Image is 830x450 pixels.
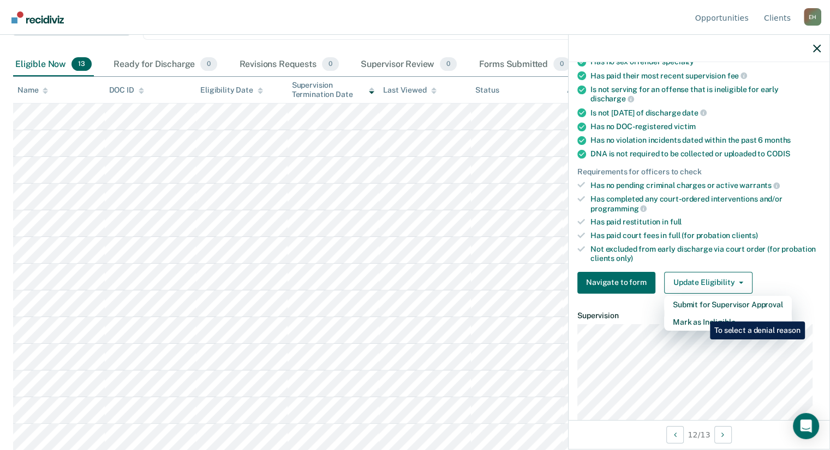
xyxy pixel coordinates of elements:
span: 0 [440,57,457,71]
div: Is not [DATE] of discharge [590,108,821,118]
div: E H [804,8,821,26]
div: Has no DOC-registered [590,122,821,131]
a: Navigate to form link [577,272,660,294]
div: DNA is not required to be collected or uploaded to [590,149,821,159]
button: Next Opportunity [714,426,732,443]
span: full [670,217,682,226]
div: Has no pending criminal charges or active [590,180,821,190]
div: 12 / 13 [569,420,829,449]
span: victim [674,122,696,131]
span: only) [616,254,633,263]
span: months [765,136,791,144]
div: Eligibility Date [200,86,263,95]
button: Update Eligibility [664,272,753,294]
div: DOC ID [109,86,144,95]
div: Forms Submitted [476,53,572,77]
span: discharge [590,94,634,103]
button: Navigate to form [577,272,655,294]
div: Has paid their most recent supervision [590,71,821,81]
div: Name [17,86,48,95]
div: Has no violation incidents dated within the past 6 [590,136,821,145]
span: CODIS [767,149,790,158]
span: date [682,108,706,117]
span: 0 [553,57,570,71]
button: Profile dropdown button [804,8,821,26]
span: warrants [739,181,780,190]
span: clients) [732,231,758,240]
div: Has paid restitution in [590,217,821,227]
img: Recidiviz [11,11,64,23]
div: Supervisor Review [359,53,459,77]
div: Is not serving for an offense that is ineligible for early [590,85,821,104]
div: Has completed any court-ordered interventions and/or [590,194,821,213]
div: Assigned to [567,86,618,95]
div: Status [475,86,499,95]
div: Eligible Now [13,53,94,77]
div: Open Intercom Messenger [793,413,819,439]
span: programming [590,204,647,213]
span: 0 [200,57,217,71]
span: 0 [322,57,339,71]
span: fee [727,71,747,80]
div: Ready for Discharge [111,53,219,77]
button: Mark as Ineligible [664,313,792,331]
dt: Supervision [577,311,821,320]
button: Previous Opportunity [666,426,684,443]
span: 13 [71,57,92,71]
div: Has paid court fees in full (for probation [590,231,821,240]
div: Not excluded from early discharge via court order (for probation clients [590,245,821,263]
div: Supervision Termination Date [292,81,375,99]
button: Submit for Supervisor Approval [664,296,792,313]
div: Dropdown Menu [664,296,792,331]
div: Requirements for officers to check [577,167,821,177]
div: Last Viewed [383,86,436,95]
div: Revisions Requests [237,53,341,77]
